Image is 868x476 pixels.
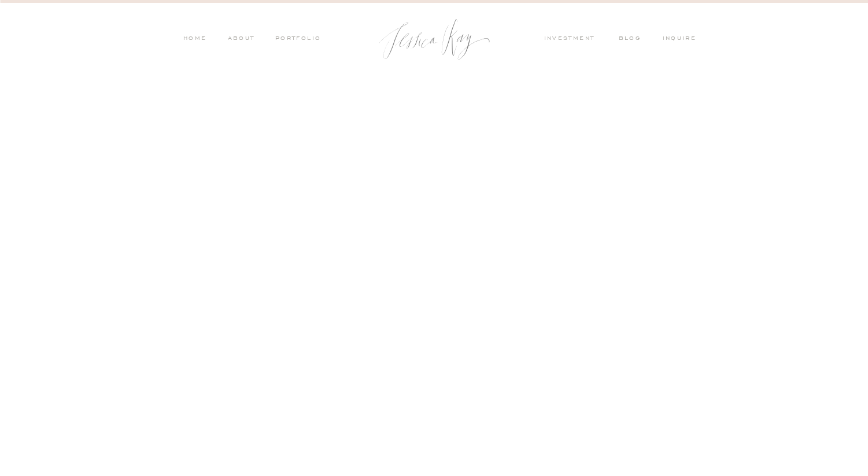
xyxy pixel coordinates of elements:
[663,34,702,45] a: inquire
[274,34,322,45] a: PORTFOLIO
[544,34,601,45] a: investment
[183,34,207,45] a: HOME
[619,34,649,45] a: blog
[225,34,255,45] a: ABOUT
